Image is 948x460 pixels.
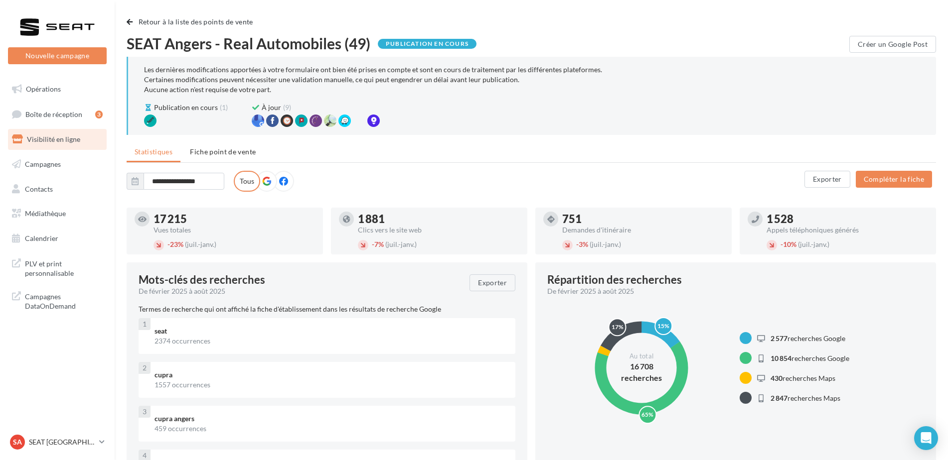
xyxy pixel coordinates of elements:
[139,304,515,314] p: Termes de recherche qui ont affiché la fiche d'établissement dans les résultats de recherche Google
[154,103,218,113] span: Publication en cours
[771,374,783,382] span: 430
[25,184,53,193] span: Contacts
[856,171,932,188] button: Compléter la fiche
[6,203,109,224] a: Médiathèque
[6,154,109,175] a: Campagnes
[139,17,253,26] span: Retour à la liste des points de vente
[167,240,183,248] span: 23%
[849,36,936,53] button: Créer un Google Post
[771,334,788,343] span: 2 577
[139,274,265,285] span: Mots-clés des recherches
[8,47,107,64] button: Nouvelle campagne
[127,36,370,51] span: SEAT Angers - Real Automobiles (49)
[29,437,95,447] p: SEAT [GEOGRAPHIC_DATA]
[25,257,103,278] span: PLV et print personnalisable
[6,179,109,200] a: Contacts
[25,234,58,242] span: Calendrier
[26,85,61,93] span: Opérations
[781,240,796,248] span: 10%
[139,318,151,330] div: 1
[155,424,507,434] div: 459 occurrences
[139,406,151,418] div: 3
[155,370,507,380] div: cupra
[852,174,936,183] a: Compléter la fiche
[470,274,515,291] button: Exporter
[127,16,257,28] button: Retour à la liste des points de vente
[154,227,315,233] div: Vues totales
[6,129,109,150] a: Visibilité en ligne
[798,240,829,248] span: (juil.-janv.)
[576,240,588,248] span: 3%
[372,240,384,248] span: 7%
[13,437,22,447] span: SA
[139,362,151,374] div: 2
[139,286,462,296] div: De février 2025 à août 2025
[576,240,579,248] span: -
[547,286,916,296] div: De février 2025 à août 2025
[358,227,519,233] div: Clics vers le site web
[185,240,216,248] span: (juil.-janv.)
[154,214,315,225] div: 17 215
[220,103,228,113] span: (1)
[155,414,507,424] div: cupra angers
[155,380,507,390] div: 1557 occurrences
[771,354,849,362] span: recherches Google
[562,214,724,225] div: 751
[771,394,840,402] span: recherches Maps
[781,240,783,248] span: -
[167,240,170,248] span: -
[25,110,82,118] span: Boîte de réception
[590,240,621,248] span: (juil.-janv.)
[378,39,476,49] div: Publication en cours
[155,336,507,346] div: 2374 occurrences
[771,354,791,362] span: 10 854
[8,433,107,452] a: SA SEAT [GEOGRAPHIC_DATA]
[767,214,928,225] div: 1 528
[283,103,291,113] span: (9)
[6,286,109,315] a: Campagnes DataOnDemand
[771,374,835,382] span: recherches Maps
[804,171,850,188] button: Exporter
[6,253,109,282] a: PLV et print personnalisable
[562,227,724,233] div: Demandes d'itinéraire
[27,135,80,143] span: Visibilité en ligne
[262,103,281,113] span: À jour
[234,171,260,192] label: Tous
[771,334,845,343] span: recherches Google
[25,290,103,311] span: Campagnes DataOnDemand
[767,227,928,233] div: Appels téléphoniques générés
[547,274,682,285] div: Répartition des recherches
[25,160,61,168] span: Campagnes
[25,209,66,218] span: Médiathèque
[6,79,109,100] a: Opérations
[385,240,417,248] span: (juil.-janv.)
[372,240,374,248] span: -
[358,214,519,225] div: 1 881
[6,104,109,125] a: Boîte de réception3
[6,228,109,249] a: Calendrier
[190,147,256,156] span: Fiche point de vente
[95,111,103,118] div: 3
[144,65,920,95] div: Les dernières modifications apportées à votre formulaire ont bien été prises en compte et sont en...
[771,394,788,402] span: 2 847
[914,426,938,450] div: Open Intercom Messenger
[155,326,507,336] div: seat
